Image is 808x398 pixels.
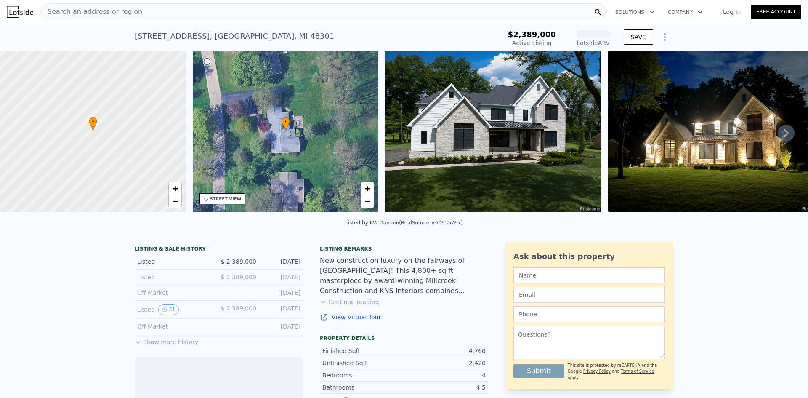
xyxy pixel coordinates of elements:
[221,258,256,265] span: $ 2,389,000
[320,256,488,296] div: New construction luxury on the fairways of [GEOGRAPHIC_DATA]! This 4,800+ sq ft masterpiece by aw...
[169,195,181,208] a: Zoom out
[135,334,198,346] button: Show more history
[661,5,710,20] button: Company
[404,359,486,367] div: 2,420
[404,347,486,355] div: 4,760
[513,306,665,322] input: Phone
[137,322,212,331] div: Off Market
[513,267,665,283] input: Name
[751,5,801,19] a: Free Account
[322,383,404,392] div: Bathrooms
[656,29,673,45] button: Show Options
[137,304,212,315] div: Listed
[365,196,370,206] span: −
[263,304,300,315] div: [DATE]
[713,8,751,16] a: Log In
[282,117,290,131] div: •
[609,5,661,20] button: Solutions
[158,304,179,315] button: View historical data
[282,118,290,126] span: •
[361,195,374,208] a: Zoom out
[221,305,256,312] span: $ 2,389,000
[385,51,601,212] img: Sale: 169658406 Parcel: 58625123
[568,363,665,381] div: This site is protected by reCAPTCHA and the Google and apply.
[41,7,142,17] span: Search an address or region
[169,182,181,195] a: Zoom in
[263,257,300,266] div: [DATE]
[210,196,242,202] div: STREET VIEW
[263,288,300,297] div: [DATE]
[172,196,178,206] span: −
[624,29,653,45] button: SAVE
[263,273,300,281] div: [DATE]
[320,298,379,306] button: Continue reading
[172,183,178,194] span: +
[508,30,556,39] span: $2,389,000
[263,322,300,331] div: [DATE]
[137,288,212,297] div: Off Market
[365,183,370,194] span: +
[345,220,462,226] div: Listed by KW Domain (RealSource #60935767)
[137,273,212,281] div: Listed
[320,313,488,321] a: View Virtual Tour
[221,274,256,280] span: $ 2,389,000
[583,369,611,374] a: Privacy Policy
[89,118,97,126] span: •
[404,383,486,392] div: 4.5
[137,257,212,266] div: Listed
[322,359,404,367] div: Unfinished Sqft
[621,369,654,374] a: Terms of Service
[513,251,665,262] div: Ask about this property
[322,347,404,355] div: Finished Sqft
[135,30,334,42] div: [STREET_ADDRESS] , [GEOGRAPHIC_DATA] , MI 48301
[7,6,33,18] img: Lotside
[361,182,374,195] a: Zoom in
[512,40,552,46] span: Active Listing
[577,39,610,47] div: Lotside ARV
[320,335,488,342] div: Property details
[320,246,488,252] div: Listing remarks
[135,246,303,254] div: LISTING & SALE HISTORY
[322,371,404,379] div: Bedrooms
[89,117,97,131] div: •
[513,364,564,378] button: Submit
[404,371,486,379] div: 4
[513,287,665,303] input: Email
